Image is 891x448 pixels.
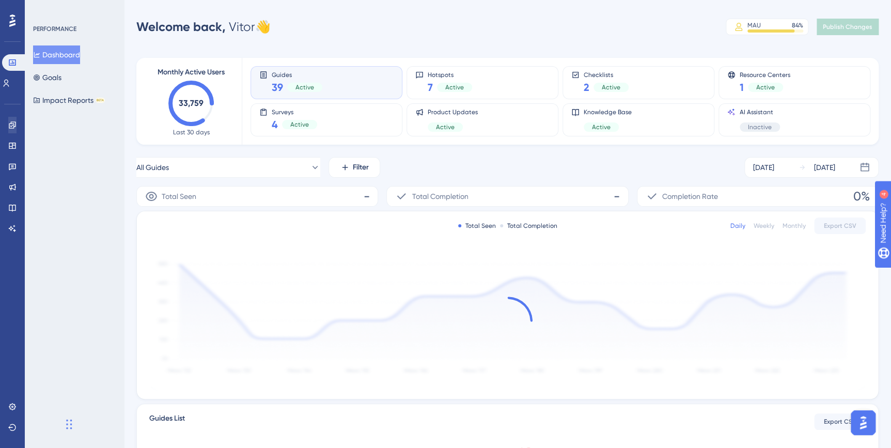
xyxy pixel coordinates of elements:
div: [DATE] [753,161,774,174]
div: BETA [96,98,105,103]
button: Goals [33,68,61,87]
div: Widget de chat [24,398,75,448]
span: Active [290,120,309,129]
span: Completion Rate [662,190,718,203]
span: Active [756,83,775,91]
span: All Guides [136,161,169,174]
button: Filter [329,157,380,178]
button: Export CSV [814,413,866,430]
button: Export CSV [814,218,866,234]
span: 4 [272,117,278,132]
text: 33,759 [179,98,204,108]
div: Arrastar [66,409,72,440]
span: Active [602,83,620,91]
span: Monthly Active Users [158,66,225,79]
button: Impact ReportsBETA [33,91,105,110]
span: Checklists [584,71,629,78]
div: PERFORMANCE [33,25,76,33]
iframe: Chat Widget [24,398,75,448]
span: Export CSV [824,222,856,230]
div: [DATE] [814,161,835,174]
span: Filter [353,161,369,174]
span: 2 [584,80,589,95]
span: Active [436,123,455,131]
div: MAU [747,21,761,29]
span: Active [445,83,464,91]
span: Total Completion [412,190,468,203]
div: 84 % [792,21,803,29]
div: Total Completion [500,222,557,230]
span: - [614,188,620,205]
span: Hotspots [428,71,472,78]
span: Last 30 days [173,128,210,136]
span: Surveys [272,108,317,115]
span: 39 [272,80,283,95]
button: Publish Changes [817,19,879,35]
div: 4 [72,5,75,13]
span: Guides List [149,412,185,431]
div: Total Seen [458,222,496,230]
span: Knowledge Base [584,108,632,116]
div: Daily [730,222,745,230]
span: Resource Centers [740,71,790,78]
span: Total Seen [162,190,196,203]
span: 1 [740,80,744,95]
span: Product Updates [428,108,478,116]
div: Monthly [783,222,806,230]
div: Weekly [754,222,774,230]
span: 0% [853,188,870,205]
span: AI Assistant [740,108,780,116]
span: 7 [428,80,433,95]
iframe: UserGuiding AI Assistant Launcher [848,407,879,438]
span: Guides [272,71,322,78]
span: Inactive [748,123,772,131]
span: Publish Changes [823,23,872,31]
span: Export CSV [824,418,856,426]
span: Active [295,83,314,91]
div: Vitor 👋 [136,19,271,35]
button: Dashboard [33,45,80,64]
span: Active [592,123,611,131]
span: Welcome back, [136,19,226,34]
span: Need Help? [24,3,65,15]
span: - [363,188,369,205]
button: All Guides [136,157,320,178]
